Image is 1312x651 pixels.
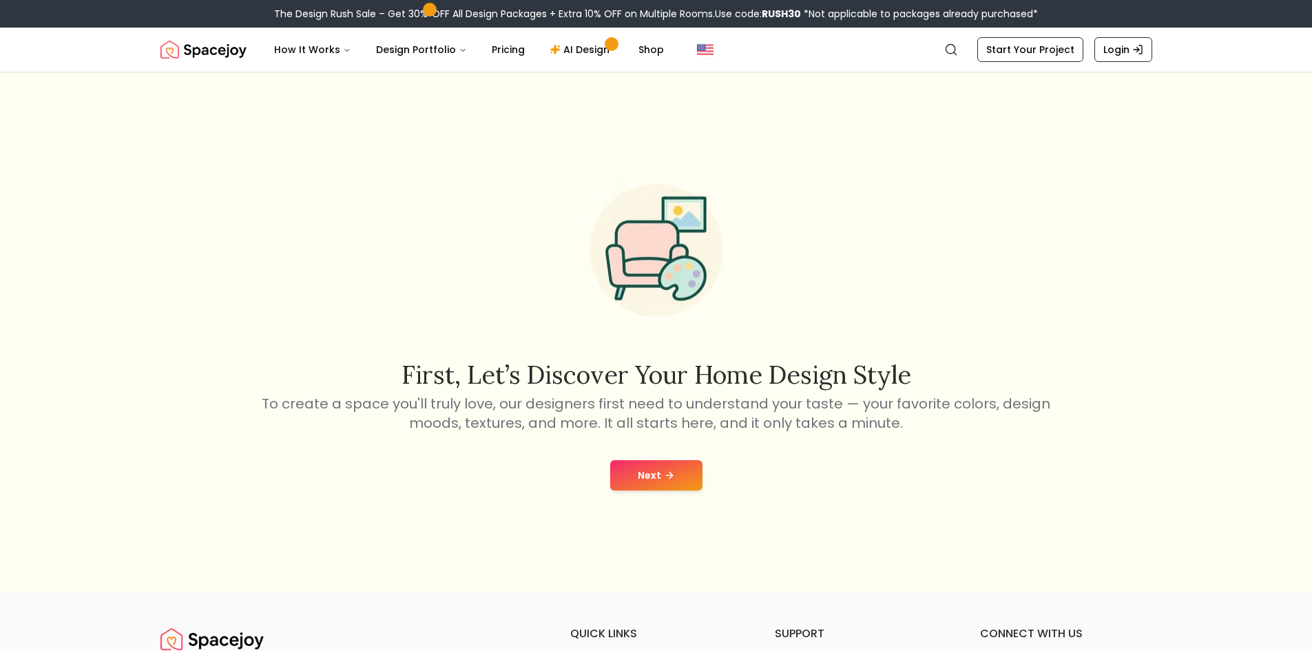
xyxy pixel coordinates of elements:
h6: quick links [570,626,742,642]
span: *Not applicable to packages already purchased* [801,7,1038,21]
span: Use code: [715,7,801,21]
div: The Design Rush Sale – Get 30% OFF All Design Packages + Extra 10% OFF on Multiple Rooms. [274,7,1038,21]
nav: Global [160,28,1152,72]
a: Start Your Project [977,37,1083,62]
img: Start Style Quiz Illustration [568,163,744,339]
a: Shop [627,36,675,63]
button: Design Portfolio [365,36,478,63]
button: How It Works [263,36,362,63]
a: Login [1094,37,1152,62]
nav: Main [263,36,675,63]
h6: connect with us [980,626,1152,642]
b: RUSH30 [762,7,801,21]
a: Spacejoy [160,36,247,63]
a: Pricing [481,36,536,63]
a: AI Design [539,36,625,63]
h2: First, let’s discover your home design style [260,361,1053,389]
img: Spacejoy Logo [160,36,247,63]
img: United States [697,41,714,58]
button: Next [610,460,702,490]
p: To create a space you'll truly love, our designers first need to understand your taste — your fav... [260,394,1053,433]
h6: support [775,626,947,642]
